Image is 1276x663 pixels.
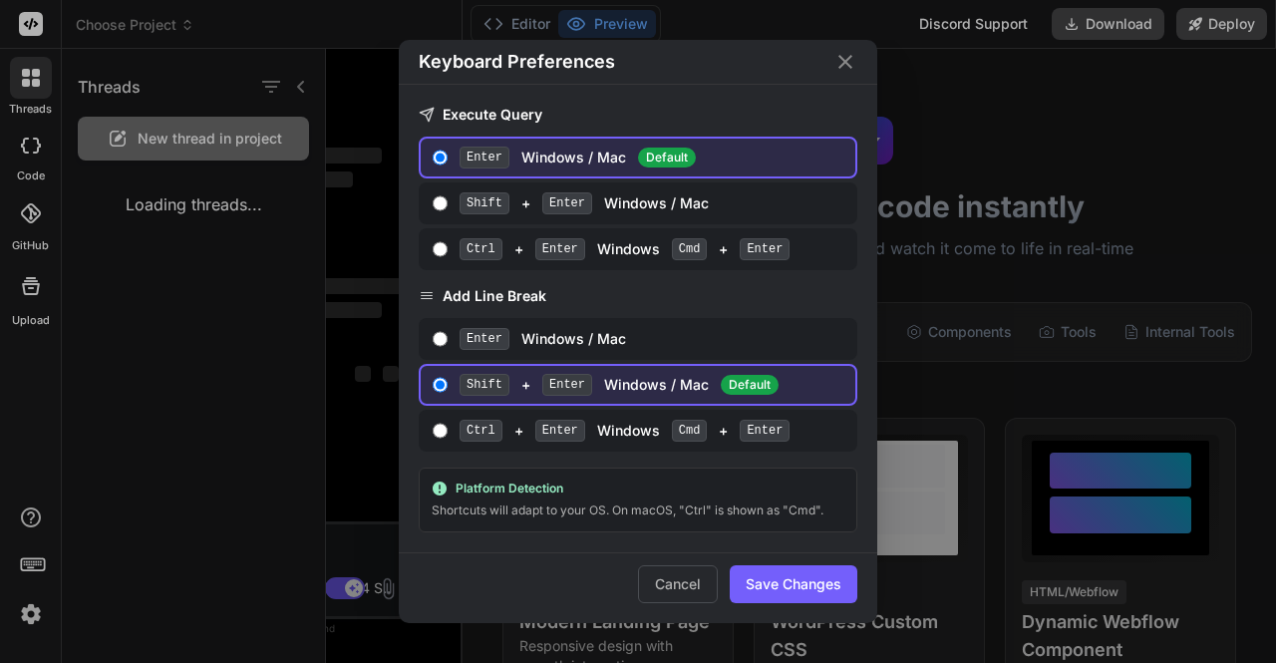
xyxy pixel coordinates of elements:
[460,328,509,350] span: Enter
[638,565,718,603] button: Cancel
[460,147,509,168] span: Enter
[460,420,502,442] span: Ctrl
[542,374,592,396] span: Enter
[460,420,847,442] div: + Windows +
[433,331,448,347] input: EnterWindows / Mac
[535,238,585,260] span: Enter
[460,238,847,260] div: + Windows +
[638,148,696,167] span: Default
[740,420,790,442] span: Enter
[432,481,844,497] div: Platform Detection
[460,374,847,396] div: + Windows / Mac
[460,192,847,214] div: + Windows / Mac
[419,105,857,125] h3: Execute Query
[535,420,585,442] span: Enter
[721,375,779,395] span: Default
[460,374,509,396] span: Shift
[433,195,448,211] input: Shift+EnterWindows / Mac
[833,50,857,74] button: Close
[672,420,708,442] span: Cmd
[672,238,708,260] span: Cmd
[460,147,847,168] div: Windows / Mac
[460,328,847,350] div: Windows / Mac
[433,423,448,439] input: Ctrl+Enter Windows Cmd+Enter
[542,192,592,214] span: Enter
[460,192,509,214] span: Shift
[419,286,857,306] h3: Add Line Break
[460,238,502,260] span: Ctrl
[730,565,857,603] button: Save Changes
[433,150,448,166] input: EnterWindows / Mac Default
[433,241,448,257] input: Ctrl+Enter Windows Cmd+Enter
[419,48,615,76] h2: Keyboard Preferences
[433,377,448,393] input: Shift+EnterWindows / MacDefault
[432,500,844,520] div: Shortcuts will adapt to your OS. On macOS, "Ctrl" is shown as "Cmd".
[740,238,790,260] span: Enter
